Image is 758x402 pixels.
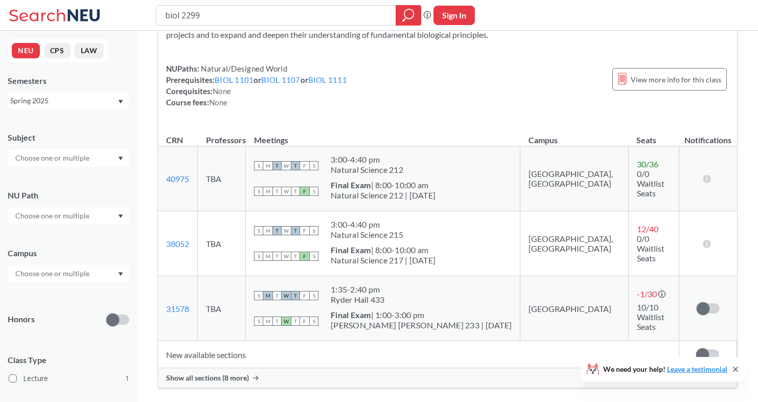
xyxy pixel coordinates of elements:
[263,187,272,196] span: M
[254,226,263,235] span: S
[209,98,227,107] span: None
[291,291,300,300] span: T
[254,291,263,300] span: S
[8,75,129,86] div: Semesters
[118,100,123,104] svg: Dropdown arrow
[8,149,129,167] div: Dropdown arrow
[10,267,96,280] input: Choose one or multiple
[300,252,309,261] span: F
[309,161,318,170] span: S
[272,161,282,170] span: T
[282,291,291,300] span: W
[520,211,629,276] td: [GEOGRAPHIC_DATA], [GEOGRAPHIC_DATA]
[396,5,421,26] div: magnifying glass
[331,255,435,265] div: Natural Science 217 | [DATE]
[331,320,512,330] div: [PERSON_NAME] [PERSON_NAME] 233 | [DATE]
[118,157,123,161] svg: Dropdown arrow
[118,272,123,276] svg: Dropdown arrow
[125,373,129,384] span: 1
[282,226,291,235] span: W
[309,226,318,235] span: S
[679,124,737,146] th: Notifications
[282,252,291,261] span: W
[291,317,300,326] span: T
[637,234,664,263] span: 0/0 Waitlist Seats
[213,86,231,96] span: None
[164,7,388,24] input: Class, professor, course number, "phrase"
[8,93,129,109] div: Spring 2025Dropdown arrow
[10,210,96,222] input: Choose one or multiple
[331,295,385,305] div: Ryder Hall 433
[331,165,403,175] div: Natural Science 212
[667,365,727,373] a: Leave a testimonial
[10,152,96,164] input: Choose one or multiple
[8,265,129,282] div: Dropdown arrow
[331,219,403,230] div: 3:00 - 4:40 pm
[261,75,300,84] a: BIOL 1107
[166,174,189,184] a: 40975
[272,317,282,326] span: T
[520,124,629,146] th: Campus
[520,146,629,211] td: [GEOGRAPHIC_DATA], [GEOGRAPHIC_DATA]
[272,291,282,300] span: T
[263,317,272,326] span: M
[254,252,263,261] span: S
[263,291,272,300] span: M
[300,187,309,196] span: F
[331,154,403,165] div: 3:00 - 4:40 pm
[331,190,435,200] div: Natural Science 212 | [DATE]
[291,161,300,170] span: T
[300,291,309,300] span: F
[331,180,435,190] div: | 8:00-10:00 am
[166,135,183,146] div: CRN
[246,124,520,146] th: Meetings
[263,226,272,235] span: M
[12,43,40,58] button: NEU
[300,226,309,235] span: F
[8,248,129,259] div: Campus
[628,124,679,146] th: Seats
[300,161,309,170] span: F
[8,354,129,366] span: Class Type
[8,207,129,225] div: Dropdown arrow
[637,224,658,234] span: 12 / 40
[10,95,117,106] div: Spring 2025
[8,190,129,201] div: NU Path
[254,317,263,326] span: S
[402,8,415,23] svg: magnifying glass
[331,230,403,240] div: Natural Science 215
[637,289,657,299] span: -1 / 30
[637,159,658,169] span: 30 / 36
[118,214,123,218] svg: Dropdown arrow
[291,187,300,196] span: T
[637,169,664,198] span: 0/0 Waitlist Seats
[166,239,189,249] a: 38052
[198,276,246,341] td: TBA
[603,366,727,373] span: We need your help!
[309,187,318,196] span: S
[254,187,263,196] span: S
[300,317,309,326] span: F
[331,245,371,255] b: Final Exam
[158,368,737,388] div: Show all sections (8 more)
[9,372,129,385] label: Lecture
[44,43,71,58] button: CPS
[198,146,246,211] td: TBA
[166,63,347,108] div: NUPaths: Prerequisites: or or Corequisites: Course fees:
[215,75,254,84] a: BIOL 1101
[75,43,104,58] button: LAW
[166,304,189,314] a: 31578
[520,276,629,341] td: [GEOGRAPHIC_DATA]
[282,317,291,326] span: W
[637,302,664,331] span: 10/10 Waitlist Seats
[272,187,282,196] span: T
[331,180,371,190] b: Final Exam
[199,64,287,73] span: Natural/Designed World
[263,252,272,261] span: M
[433,6,475,25] button: Sign In
[631,73,721,86] span: View more info for this class
[308,75,347,84] a: BIOL 1111
[309,317,318,326] span: S
[198,124,246,146] th: Professors
[331,310,512,320] div: | 1:00-3:00 pm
